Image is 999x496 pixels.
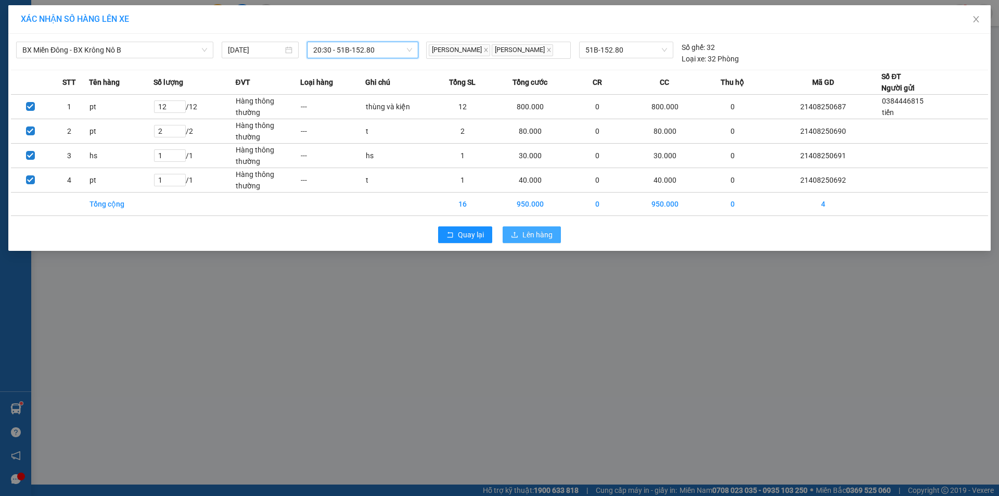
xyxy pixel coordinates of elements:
[630,119,700,144] td: 80.000
[765,168,881,193] td: 21408250692
[765,119,881,144] td: 21408250690
[882,108,894,117] span: tiến
[89,77,120,88] span: Tên hàng
[721,77,744,88] span: Thu hộ
[682,53,706,65] span: Loại xe:
[235,95,300,119] td: Hàng thông thường
[495,119,565,144] td: 80.000
[483,47,489,53] span: close
[235,77,250,88] span: ĐVT
[630,95,700,119] td: 800.000
[660,77,669,88] span: CC
[235,168,300,193] td: Hàng thông thường
[511,231,518,239] span: upload
[365,77,390,88] span: Ghi chú
[438,226,492,243] button: rollbackQuay lại
[495,193,565,216] td: 950.000
[153,95,235,119] td: / 12
[365,119,430,144] td: t
[449,77,476,88] span: Tổng SL
[430,144,495,168] td: 1
[700,193,765,216] td: 0
[700,144,765,168] td: 0
[50,168,89,193] td: 4
[89,168,154,193] td: pt
[300,144,365,168] td: ---
[429,44,490,56] span: [PERSON_NAME]
[962,5,991,34] button: Close
[513,77,547,88] span: Tổng cước
[22,42,207,58] span: BX Miền Đông - BX Krông Nô B
[565,119,630,144] td: 0
[300,168,365,193] td: ---
[300,77,333,88] span: Loại hàng
[495,168,565,193] td: 40.000
[89,193,154,216] td: Tổng cộng
[765,144,881,168] td: 21408250691
[446,231,454,239] span: rollback
[630,144,700,168] td: 30.000
[153,144,235,168] td: / 1
[765,95,881,119] td: 21408250687
[565,144,630,168] td: 0
[565,168,630,193] td: 0
[89,119,154,144] td: pt
[89,144,154,168] td: hs
[593,77,602,88] span: CR
[235,144,300,168] td: Hàng thông thường
[153,77,183,88] span: Số lượng
[50,144,89,168] td: 3
[235,119,300,144] td: Hàng thông thường
[153,119,235,144] td: / 2
[812,77,834,88] span: Mã GD
[89,95,154,119] td: pt
[630,168,700,193] td: 40.000
[365,95,430,119] td: thùng và kiện
[972,15,980,23] span: close
[365,168,430,193] td: t
[585,42,667,58] span: 51B-152.80
[430,193,495,216] td: 16
[565,193,630,216] td: 0
[765,193,881,216] td: 4
[300,119,365,144] td: ---
[495,95,565,119] td: 800.000
[503,226,561,243] button: uploadLên hàng
[458,229,484,240] span: Quay lại
[522,229,553,240] span: Lên hàng
[365,144,430,168] td: hs
[21,14,129,24] span: XÁC NHẬN SỐ HÀNG LÊN XE
[228,44,283,56] input: 15/08/2025
[682,42,705,53] span: Số ghế:
[882,97,924,105] span: 0384446815
[50,95,89,119] td: 1
[682,53,739,65] div: 32 Phòng
[153,168,235,193] td: / 1
[430,95,495,119] td: 12
[565,95,630,119] td: 0
[313,42,412,58] span: 20:30 - 51B-152.80
[492,44,553,56] span: [PERSON_NAME]
[50,119,89,144] td: 2
[700,119,765,144] td: 0
[300,95,365,119] td: ---
[62,77,76,88] span: STT
[682,42,715,53] div: 32
[630,193,700,216] td: 950.000
[700,168,765,193] td: 0
[495,144,565,168] td: 30.000
[430,168,495,193] td: 1
[430,119,495,144] td: 2
[546,47,552,53] span: close
[881,71,915,94] div: Số ĐT Người gửi
[700,95,765,119] td: 0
